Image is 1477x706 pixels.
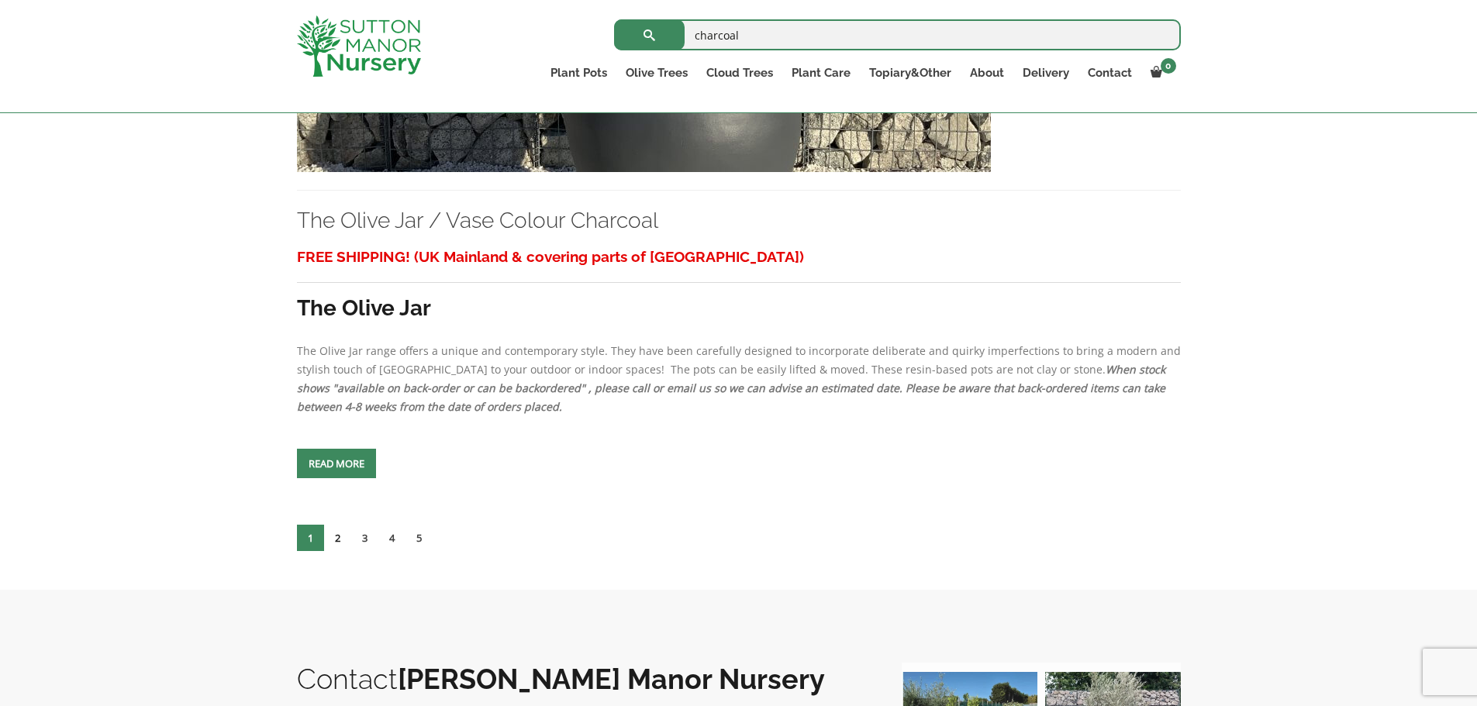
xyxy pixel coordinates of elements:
a: Contact [1078,62,1141,84]
a: Plant Pots [541,62,616,84]
h3: FREE SHIPPING! (UK Mainland & covering parts of [GEOGRAPHIC_DATA]) [297,243,1181,271]
a: 5 [405,525,433,551]
div: The Olive Jar range offers a unique and contemporary style. They have been carefully designed to ... [297,243,1181,416]
img: logo [297,15,421,77]
a: 3 [351,525,378,551]
b: [PERSON_NAME] Manor Nursery [398,663,825,695]
a: Plant Care [782,62,860,84]
a: Topiary&Other [860,62,961,84]
a: 0 [1141,62,1181,84]
a: Cloud Trees [697,62,782,84]
a: 4 [378,525,405,551]
a: Read more [297,449,376,478]
a: Olive Trees [616,62,697,84]
input: Search... [614,19,1181,50]
a: The Olive Jar / Vase Colour Charcoal [297,208,658,233]
strong: The Olive Jar [297,295,431,321]
a: 2 [324,525,351,551]
a: About [961,62,1013,84]
span: 0 [1161,58,1176,74]
a: Delivery [1013,62,1078,84]
em: When stock shows "available on back-order or can be backordered" , please call or email us so we ... [297,362,1165,414]
span: 1 [297,525,324,551]
h2: Contact [297,663,871,695]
